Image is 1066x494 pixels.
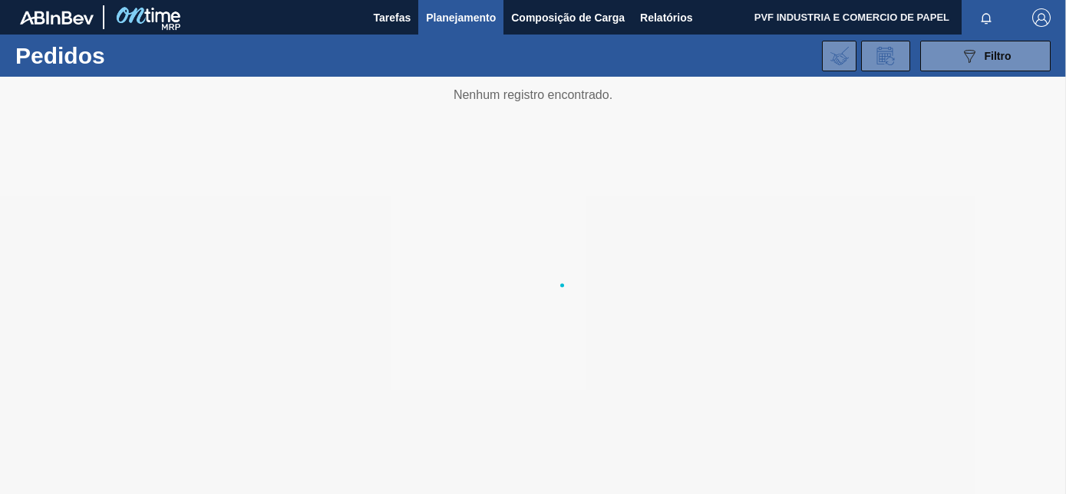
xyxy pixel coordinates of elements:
span: Relatórios [640,8,692,27]
div: Solicitação de Revisão de Pedidos [861,41,910,71]
div: Importar Negociações dos Pedidos [822,41,856,71]
img: TNhmsLtSVTkK8tSr43FrP2fwEKptu5GPRR3wAAAABJRU5ErkJggg== [20,11,94,25]
img: Logout [1032,8,1051,27]
span: Filtro [985,50,1012,62]
span: Planejamento [426,8,496,27]
h1: Pedidos [15,47,231,64]
span: Tarefas [373,8,411,27]
button: Notificações [962,7,1011,28]
button: Filtro [920,41,1051,71]
span: Composição de Carga [511,8,625,27]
